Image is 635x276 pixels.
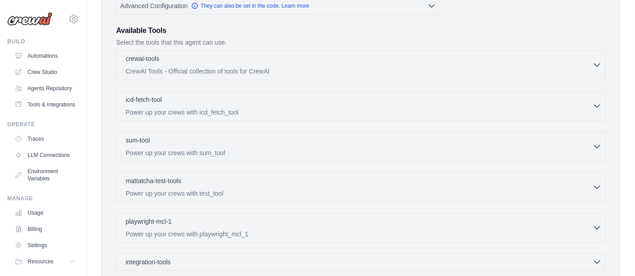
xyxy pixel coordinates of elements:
[11,254,79,269] button: Resources
[11,65,79,79] a: Crew Studio
[120,176,602,198] button: mattatcha-test-tools Power up your crews with test_tool
[120,1,188,10] span: Advanced Configuration
[191,2,309,9] a: They can also be set in the code. Learn more
[126,136,150,145] p: sum-tool
[28,258,53,265] span: Resources
[11,97,79,112] a: Tools & Integrations
[7,195,79,202] div: Manage
[120,258,602,267] button: integration-tools
[11,164,79,186] a: Environment Variables
[116,25,606,36] h3: Available Tools
[11,148,79,162] a: LLM Connections
[11,222,79,236] a: Billing
[126,95,162,104] p: icd-fetch-tool
[11,49,79,63] a: Automations
[116,38,606,47] p: Select the tools that this agent can use.
[120,217,602,239] button: playwright-mcl-1 Power up your crews with playwright_mcl_1
[126,67,593,76] p: CrewAI Tools - Official collection of tools for CrewAI
[7,38,79,45] div: Build
[7,121,79,128] div: Operate
[126,189,593,198] p: Power up your crews with test_tool
[126,258,171,267] span: integration-tools
[126,108,593,117] p: Power up your crews with icd_fetch_tool
[126,176,181,185] p: mattatcha-test-tools
[126,148,593,157] p: Power up your crews with sum_tool
[11,238,79,253] a: Settings
[11,81,79,96] a: Agents Repository
[120,136,602,157] button: sum-tool Power up your crews with sum_tool
[7,12,52,26] img: Logo
[120,95,602,117] button: icd-fetch-tool Power up your crews with icd_fetch_tool
[126,54,160,63] p: crewai-tools
[126,230,593,239] p: Power up your crews with playwright_mcl_1
[11,132,79,146] a: Traces
[126,217,172,226] p: playwright-mcl-1
[11,206,79,220] a: Usage
[120,54,602,76] button: crewai-tools CrewAI Tools - Official collection of tools for CrewAI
